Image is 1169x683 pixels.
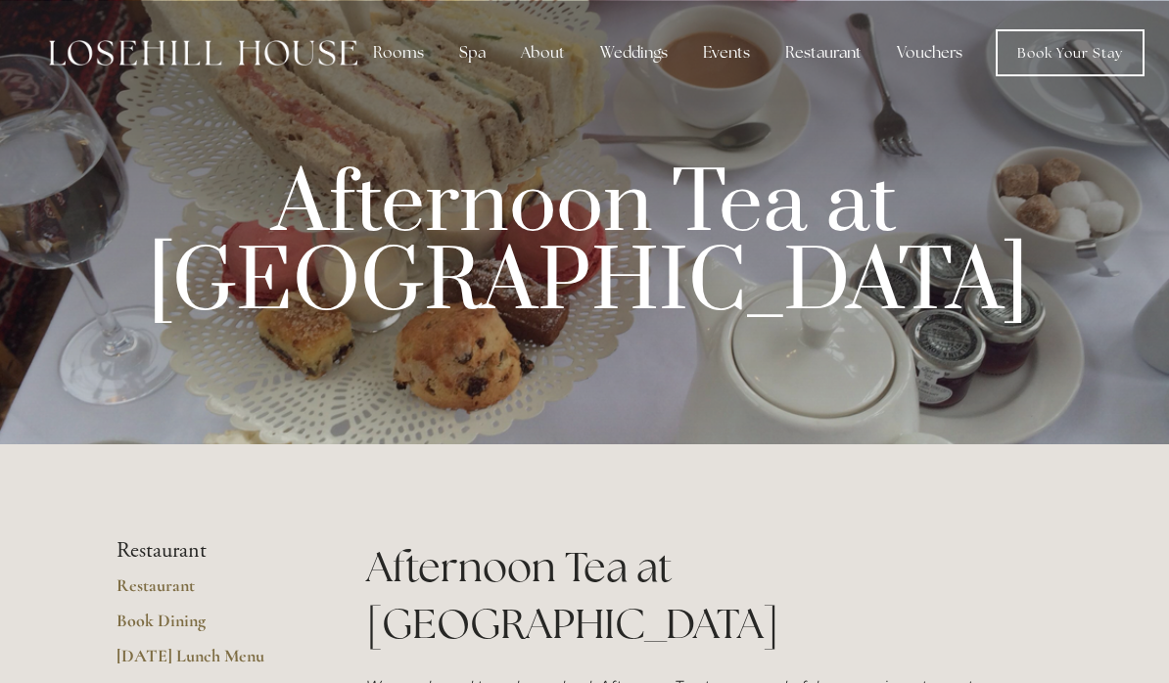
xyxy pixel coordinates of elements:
[505,33,581,72] div: About
[444,33,501,72] div: Spa
[366,538,1052,654] h1: Afternoon Tea at [GEOGRAPHIC_DATA]
[687,33,766,72] div: Events
[117,645,304,680] a: [DATE] Lunch Menu
[357,33,440,72] div: Rooms
[117,538,304,564] li: Restaurant
[770,33,877,72] div: Restaurant
[881,33,978,72] a: Vouchers
[117,574,304,610] a: Restaurant
[148,166,1021,323] p: Afternoon Tea at [GEOGRAPHIC_DATA]
[996,29,1145,76] a: Book Your Stay
[584,33,683,72] div: Weddings
[49,40,357,66] img: Losehill House
[117,610,304,645] a: Book Dining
